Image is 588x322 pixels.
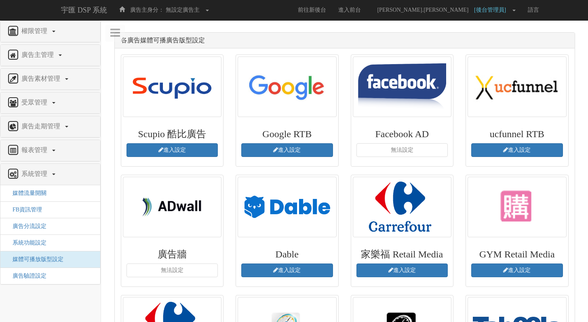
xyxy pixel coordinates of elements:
[471,249,563,259] h3: GYM Retail Media
[474,7,510,13] span: [後台管理員]
[471,129,563,139] h3: ucfunnel RTB
[241,249,333,259] h3: Dable
[471,143,563,157] a: 進入設定
[471,263,563,277] a: 進入設定
[19,51,58,58] span: 廣告主管理
[6,273,46,279] a: 廣告驗證設定
[6,168,94,181] a: 系統管理
[126,129,218,139] h3: Scupio 酷比廣告
[19,123,64,130] span: 廣告走期管理
[6,25,94,38] a: 權限管理
[126,263,218,277] a: 無法設定
[6,223,46,229] a: 廣告分流設定
[19,146,51,153] span: 報表管理
[6,190,46,196] a: 媒體流量開關
[6,120,94,133] a: 廣告走期管理
[6,240,46,246] a: 系統功能設定
[241,143,333,157] a: 進入設定
[373,7,472,13] span: [PERSON_NAME].[PERSON_NAME]
[6,49,94,62] a: 廣告主管理
[6,144,94,157] a: 報表管理
[356,129,448,139] h3: Facebook AD
[241,263,333,277] a: 進入設定
[356,263,448,277] a: 進入設定
[241,129,333,139] h3: Google RTB
[356,143,448,157] a: 無法設定
[126,249,218,259] h3: 廣告牆
[356,249,448,259] h3: 家樂福 Retail Media
[19,170,51,177] span: 系統管理
[6,256,63,262] a: 媒體可播放版型設定
[121,37,569,44] h3: 各廣告媒體可播廣告版型設定
[19,99,51,106] span: 受眾管理
[6,207,42,213] a: FB資訊管理
[126,143,218,157] a: 進入設定
[130,7,164,13] span: 廣告主身分：
[166,7,200,13] span: 無設定廣告主
[19,27,51,34] span: 權限管理
[6,96,94,109] a: 受眾管理
[6,73,94,86] a: 廣告素材管理
[19,75,64,82] span: 廣告素材管理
